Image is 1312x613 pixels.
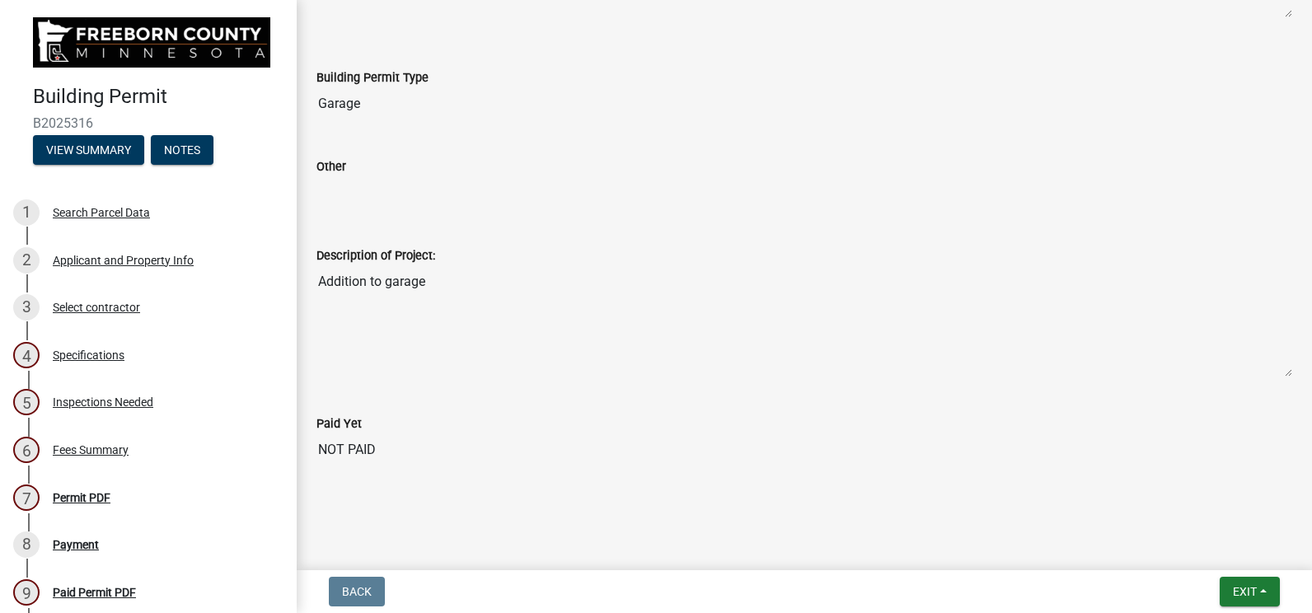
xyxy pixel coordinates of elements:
[53,539,99,550] div: Payment
[1220,577,1280,606] button: Exit
[316,161,346,173] label: Other
[151,135,213,165] button: Notes
[13,199,40,226] div: 1
[53,492,110,503] div: Permit PDF
[13,484,40,511] div: 7
[53,396,153,408] div: Inspections Needed
[53,255,194,266] div: Applicant and Property Info
[316,250,435,262] label: Description of Project:
[13,389,40,415] div: 5
[13,294,40,321] div: 3
[33,115,264,131] span: B2025316
[316,73,429,84] label: Building Permit Type
[33,135,144,165] button: View Summary
[316,265,1292,377] textarea: Addition to garage
[13,437,40,463] div: 6
[316,419,362,430] label: Paid Yet
[13,579,40,606] div: 9
[33,85,283,109] h4: Building Permit
[33,144,144,157] wm-modal-confirm: Summary
[53,302,140,313] div: Select contractor
[13,247,40,274] div: 2
[342,585,372,598] span: Back
[13,342,40,368] div: 4
[53,349,124,361] div: Specifications
[53,207,150,218] div: Search Parcel Data
[53,587,136,598] div: Paid Permit PDF
[33,17,270,68] img: Freeborn County, Minnesota
[151,144,213,157] wm-modal-confirm: Notes
[13,531,40,558] div: 8
[1233,585,1257,598] span: Exit
[329,577,385,606] button: Back
[53,444,129,456] div: Fees Summary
